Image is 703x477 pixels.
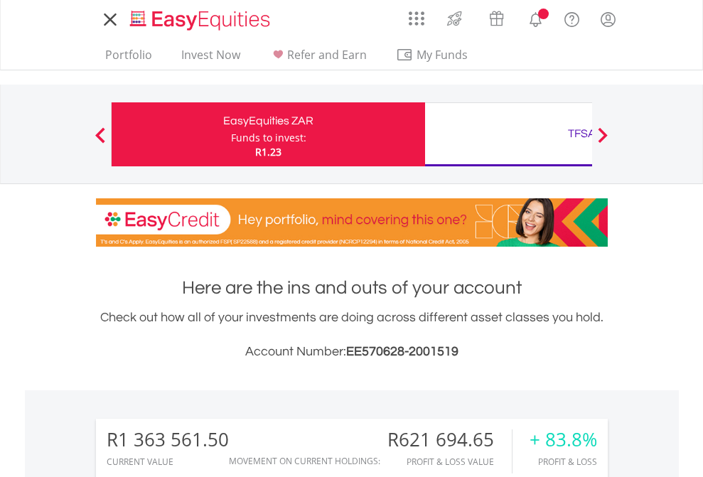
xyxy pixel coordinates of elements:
[127,9,276,32] img: EasyEquities_Logo.png
[120,111,417,131] div: EasyEquities ZAR
[399,4,434,26] a: AppsGrid
[476,4,517,30] a: Vouchers
[100,48,158,70] a: Portfolio
[107,457,229,466] div: CURRENT VALUE
[443,7,466,30] img: thrive-v2.svg
[517,4,554,32] a: Notifications
[176,48,246,70] a: Invest Now
[264,48,372,70] a: Refer and Earn
[554,4,590,32] a: FAQ's and Support
[96,308,608,362] div: Check out how all of your investments are doing across different asset classes you hold.
[530,457,597,466] div: Profit & Loss
[124,4,276,32] a: Home page
[287,47,367,63] span: Refer and Earn
[387,429,512,450] div: R621 694.65
[590,4,626,35] a: My Profile
[107,429,229,450] div: R1 363 561.50
[589,134,617,149] button: Next
[396,45,489,64] span: My Funds
[229,456,380,466] div: Movement on Current Holdings:
[387,457,512,466] div: Profit & Loss Value
[231,131,306,145] div: Funds to invest:
[96,275,608,301] h1: Here are the ins and outs of your account
[409,11,424,26] img: grid-menu-icon.svg
[346,345,458,358] span: EE570628-2001519
[96,198,608,247] img: EasyCredit Promotion Banner
[96,342,608,362] h3: Account Number:
[86,134,114,149] button: Previous
[485,7,508,30] img: vouchers-v2.svg
[255,145,281,159] span: R1.23
[530,429,597,450] div: + 83.8%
